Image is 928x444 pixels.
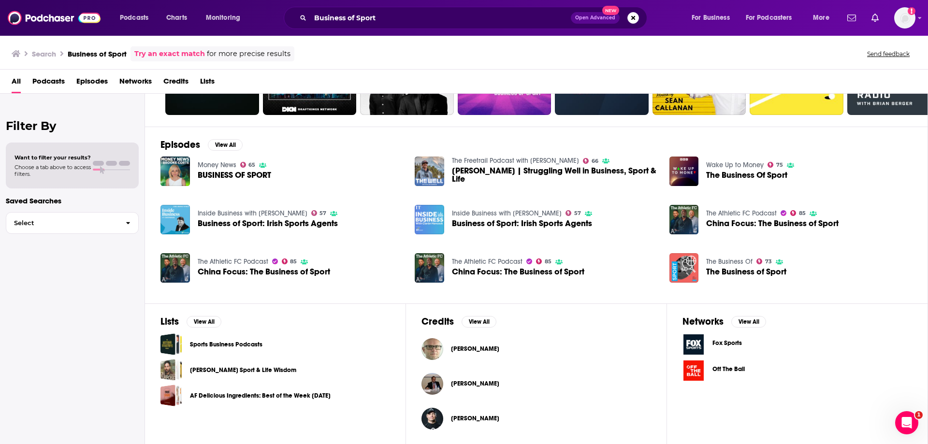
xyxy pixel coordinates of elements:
[160,253,190,283] img: China Focus: The Business of Sport
[452,258,522,266] a: The Athletic FC Podcast
[571,12,620,24] button: Open AdvancedNew
[198,219,338,228] a: Business of Sport: Irish Sports Agents
[415,157,444,186] img: Brett Jackson | Struggling Well in Business, Sport & Life
[894,7,915,29] span: Logged in as rpearson
[706,171,787,179] a: The Business Of Sport
[843,10,860,26] a: Show notifications dropdown
[731,316,766,328] button: View All
[160,359,182,381] a: Kobe Bryant Sport & Life Wisdom
[6,196,139,205] p: Saved Searches
[583,158,598,164] a: 66
[290,259,297,264] span: 85
[682,359,705,382] img: Off The Ball logo
[452,167,658,183] a: Brett Jackson | Struggling Well in Business, Sport & Life
[199,10,253,26] button: open menu
[765,259,772,264] span: 73
[799,211,806,215] span: 85
[160,385,182,406] a: AF Delicious Ingredients: Best of the Week 1/11/19
[208,139,243,151] button: View All
[421,338,443,360] img: Simon Chadwick
[160,10,193,26] a: Charts
[452,167,658,183] span: [PERSON_NAME] | Struggling Well in Business, Sport & Life
[190,339,262,350] a: Sports Business Podcasts
[669,157,699,186] a: The Business Of Sport
[895,411,918,434] iframe: Intercom live chat
[712,365,745,373] span: Off The Ball
[768,162,783,168] a: 75
[706,209,777,217] a: The Athletic FC Podcast
[462,316,496,328] button: View All
[198,258,268,266] a: The Athletic FC Podcast
[190,390,331,401] a: AF Delicious Ingredients: Best of the Week [DATE]
[545,259,551,264] span: 85
[452,157,579,165] a: The Freetrail Podcast with Dylan Bowman
[756,258,772,264] a: 73
[32,49,56,58] h3: Search
[682,359,912,382] a: Off The Ball logoOff The Ball
[669,253,699,283] img: The Business of Sport
[452,219,592,228] a: Business of Sport: Irish Sports Agents
[293,7,656,29] div: Search podcasts, credits, & more...
[163,73,188,93] a: Credits
[6,119,139,133] h2: Filter By
[160,205,190,234] img: Business of Sport: Irish Sports Agents
[421,315,454,328] h2: Credits
[311,210,327,216] a: 57
[421,368,651,399] button: Xavier M TriadoXavier M Triado
[415,253,444,283] img: China Focus: The Business of Sport
[160,157,190,186] img: BUSINESS OF SPORT
[282,258,297,264] a: 85
[451,415,499,422] a: Jarod Cogswell
[113,10,161,26] button: open menu
[198,209,307,217] a: Inside Business with Ciaran Hancock
[198,171,271,179] a: BUSINESS OF SPORT
[451,380,499,387] a: Xavier M Triado
[575,15,615,20] span: Open Advanced
[415,205,444,234] img: Business of Sport: Irish Sports Agents
[685,10,742,26] button: open menu
[134,48,205,59] a: Try an exact match
[682,333,705,356] img: Fox Sports logo
[76,73,108,93] a: Episodes
[451,345,499,353] span: [PERSON_NAME]
[451,380,499,387] span: [PERSON_NAME]
[187,316,221,328] button: View All
[776,163,783,167] span: 75
[602,6,620,15] span: New
[14,154,91,161] span: Want to filter your results?
[739,10,806,26] button: open menu
[12,73,21,93] span: All
[706,268,786,276] a: The Business of Sport
[421,315,496,328] a: CreditsView All
[421,373,443,395] a: Xavier M Triado
[421,408,443,430] img: Jarod Cogswell
[14,164,91,177] span: Choose a tab above to access filters.
[120,11,148,25] span: Podcasts
[6,220,118,226] span: Select
[894,7,915,29] button: Show profile menu
[207,48,290,59] span: for more precise results
[310,10,571,26] input: Search podcasts, credits, & more...
[190,365,296,375] a: [PERSON_NAME] Sport & Life Wisdom
[119,73,152,93] span: Networks
[8,9,101,27] img: Podchaser - Follow, Share and Rate Podcasts
[200,73,215,93] a: Lists
[669,205,699,234] img: China Focus: The Business of Sport
[806,10,841,26] button: open menu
